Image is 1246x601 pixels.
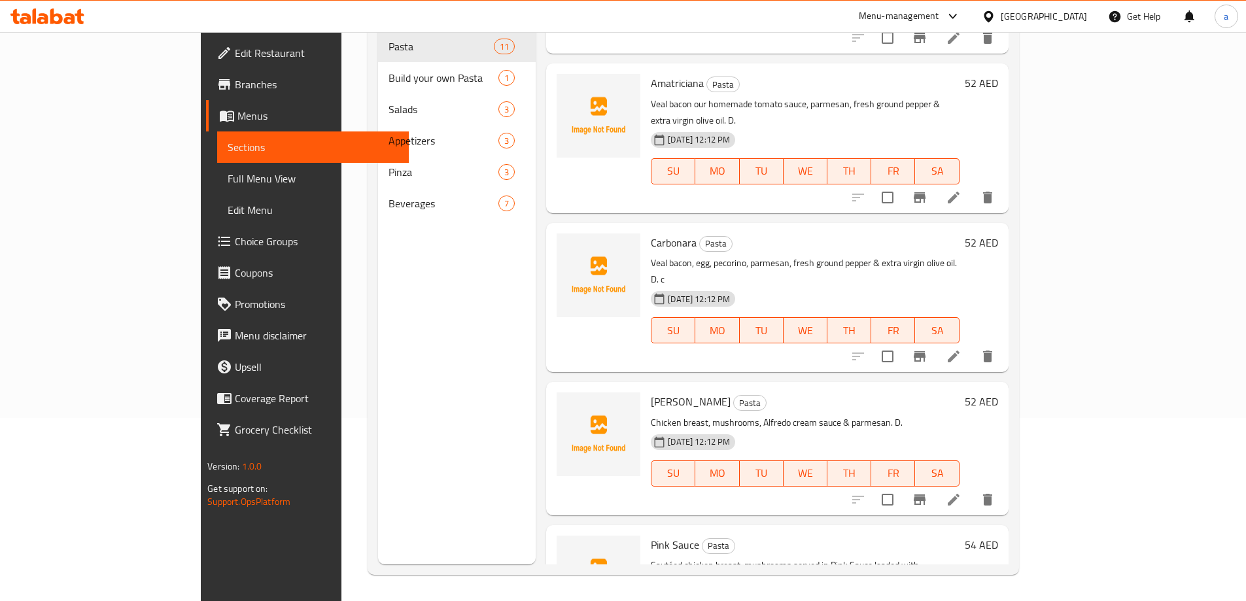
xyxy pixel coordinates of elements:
div: Menu-management [859,9,939,24]
span: WE [789,162,822,180]
p: Veal bacon our homemade tomato sauce, parmesan, fresh ground pepper & extra virgin olive oil. D. [651,96,959,129]
span: Pink Sauce [651,535,699,555]
span: SU [657,321,690,340]
div: Salads3 [378,94,536,125]
button: WE [784,317,827,343]
a: Upsell [206,351,409,383]
span: 1 [499,72,514,84]
button: delete [972,341,1003,372]
button: WE [784,158,827,184]
span: Select to update [874,343,901,370]
span: MO [701,162,734,180]
span: Promotions [235,296,398,312]
span: Carbonara [651,233,697,252]
span: Select to update [874,24,901,52]
button: delete [972,484,1003,515]
a: Menu disclaimer [206,320,409,351]
div: [GEOGRAPHIC_DATA] [1001,9,1087,24]
span: Edit Restaurant [235,45,398,61]
button: SU [651,317,695,343]
div: Pasta [706,77,740,92]
div: Appetizers3 [378,125,536,156]
button: Branch-specific-item [904,22,935,54]
a: Coverage Report [206,383,409,414]
p: Chicken breast, mushrooms, Alfredo cream sauce & parmesan. D. [651,415,959,431]
span: Pasta [389,39,494,54]
button: MO [695,460,739,487]
a: Edit menu item [946,190,961,205]
span: Select to update [874,486,901,513]
nav: Menu sections [378,26,536,224]
a: Edit Menu [217,194,409,226]
span: Pasta [700,236,732,251]
div: Pinza3 [378,156,536,188]
span: Grocery Checklist [235,422,398,438]
button: Branch-specific-item [904,182,935,213]
a: Full Menu View [217,163,409,194]
span: TU [745,321,778,340]
span: 3 [499,166,514,179]
p: Sautéed chicken breast, mushrooms served in Pink Sauce loaded with Parmesan cheese. D [651,557,959,590]
span: SA [920,321,954,340]
span: Beverages [389,196,498,211]
button: TH [827,317,871,343]
span: TH [833,162,866,180]
button: delete [972,182,1003,213]
button: SA [915,158,959,184]
a: Edit menu item [946,492,961,507]
button: Branch-specific-item [904,341,935,372]
span: MO [701,321,734,340]
a: Edit menu item [946,349,961,364]
span: Menus [237,108,398,124]
span: Get support on: [207,480,268,497]
button: FR [871,460,915,487]
button: MO [695,158,739,184]
span: Pasta [734,396,766,411]
span: Menu disclaimer [235,328,398,343]
h6: 52 AED [965,74,998,92]
h6: 54 AED [965,536,998,554]
span: TU [745,464,778,483]
a: Edit Restaurant [206,37,409,69]
a: Menus [206,100,409,131]
span: WE [789,464,822,483]
span: Amatriciana [651,73,704,93]
div: items [498,101,515,117]
span: 3 [499,135,514,147]
span: Salads [389,101,498,117]
span: Sections [228,139,398,155]
span: Pinza [389,164,498,180]
span: TH [833,321,866,340]
button: SA [915,460,959,487]
div: items [498,196,515,211]
span: Select to update [874,184,901,211]
button: SU [651,158,695,184]
button: FR [871,158,915,184]
button: SU [651,460,695,487]
span: Pasta [707,77,739,92]
span: MO [701,464,734,483]
a: Grocery Checklist [206,414,409,445]
span: 7 [499,197,514,210]
span: SU [657,464,690,483]
span: SA [920,162,954,180]
p: Veal bacon, egg, pecorino, parmesan, fresh ground pepper & extra virgin olive oil. D. c [651,255,959,288]
span: WE [789,321,822,340]
a: Sections [217,131,409,163]
button: WE [784,460,827,487]
span: Appetizers [389,133,498,148]
button: TU [740,317,784,343]
span: FR [876,162,910,180]
span: 1.0.0 [242,458,262,475]
button: TH [827,460,871,487]
div: items [498,70,515,86]
span: Branches [235,77,398,92]
span: Coupons [235,265,398,281]
img: Alfredo [557,392,640,476]
span: FR [876,321,910,340]
span: TU [745,162,778,180]
button: FR [871,317,915,343]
